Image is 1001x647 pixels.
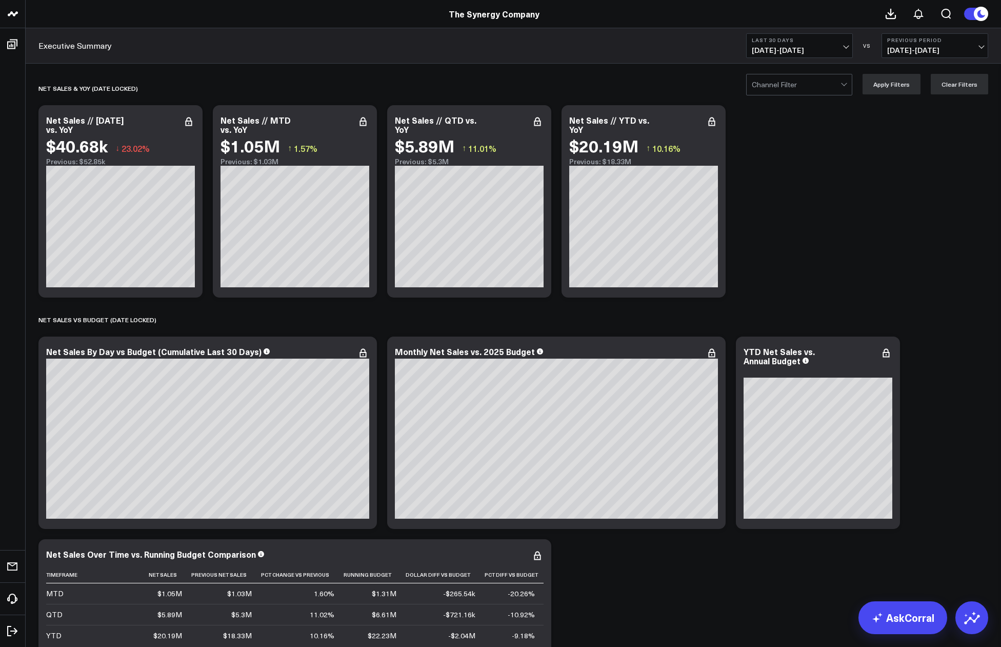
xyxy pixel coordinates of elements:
[310,610,334,620] div: 11.02%
[149,566,191,583] th: Net Sales
[223,631,252,641] div: $18.33M
[887,37,983,43] b: Previous Period
[646,142,650,155] span: ↑
[157,610,182,620] div: $5.89M
[46,114,124,135] div: Net Sales // [DATE] vs. YoY
[508,589,535,599] div: -20.26%
[288,142,292,155] span: ↑
[46,589,64,599] div: MTD
[395,158,544,166] div: Previous: $5.3M
[508,610,535,620] div: -10.92%
[191,566,261,583] th: Previous Net Sales
[395,114,476,135] div: Net Sales // QTD vs. YoY
[344,566,406,583] th: Running Budget
[157,589,182,599] div: $1.05M
[46,136,108,155] div: $40.68k
[314,589,334,599] div: 1.60%
[372,610,396,620] div: $6.61M
[227,589,252,599] div: $1.03M
[38,308,156,331] div: NET SALES vs BUDGET (date locked)
[485,566,544,583] th: Pct Diff Vs Budget
[38,40,112,51] a: Executive Summary
[406,566,485,583] th: Dollar Diff Vs Budget
[448,631,475,641] div: -$2.04M
[46,610,63,620] div: QTD
[858,601,947,634] a: AskCorral
[294,143,317,154] span: 1.57%
[221,158,369,166] div: Previous: $1.03M
[153,631,182,641] div: $20.19M
[221,136,280,155] div: $1.05M
[310,631,334,641] div: 10.16%
[449,8,539,19] a: The Synergy Company
[46,158,195,166] div: Previous: $52.85k
[231,610,252,620] div: $5.3M
[46,346,262,357] div: Net Sales By Day vs Budget (Cumulative Last 30 Days)
[395,136,454,155] div: $5.89M
[372,589,396,599] div: $1.31M
[744,346,815,366] div: YTD Net Sales vs. Annual Budget
[858,43,876,49] div: VS
[115,142,119,155] span: ↓
[46,548,256,560] div: Net Sales Over Time vs. Running Budget Comparison
[512,631,535,641] div: -9.18%
[652,143,680,154] span: 10.16%
[38,76,138,100] div: net sales & yoy (date locked)
[395,346,535,357] div: Monthly Net Sales vs. 2025 Budget
[368,631,396,641] div: $22.23M
[443,610,475,620] div: -$721.16k
[468,143,496,154] span: 11.01%
[569,158,718,166] div: Previous: $18.33M
[882,33,988,58] button: Previous Period[DATE]-[DATE]
[46,631,62,641] div: YTD
[569,136,638,155] div: $20.19M
[863,74,920,94] button: Apply Filters
[752,37,847,43] b: Last 30 Days
[746,33,853,58] button: Last 30 Days[DATE]-[DATE]
[462,142,466,155] span: ↑
[569,114,649,135] div: Net Sales // YTD vs. YoY
[443,589,475,599] div: -$265.54k
[261,566,344,583] th: Pct Change Vs Previous
[887,46,983,54] span: [DATE] - [DATE]
[122,143,150,154] span: 23.02%
[46,566,149,583] th: Timeframe
[931,74,988,94] button: Clear Filters
[752,46,847,54] span: [DATE] - [DATE]
[221,114,291,135] div: Net Sales // MTD vs. YoY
